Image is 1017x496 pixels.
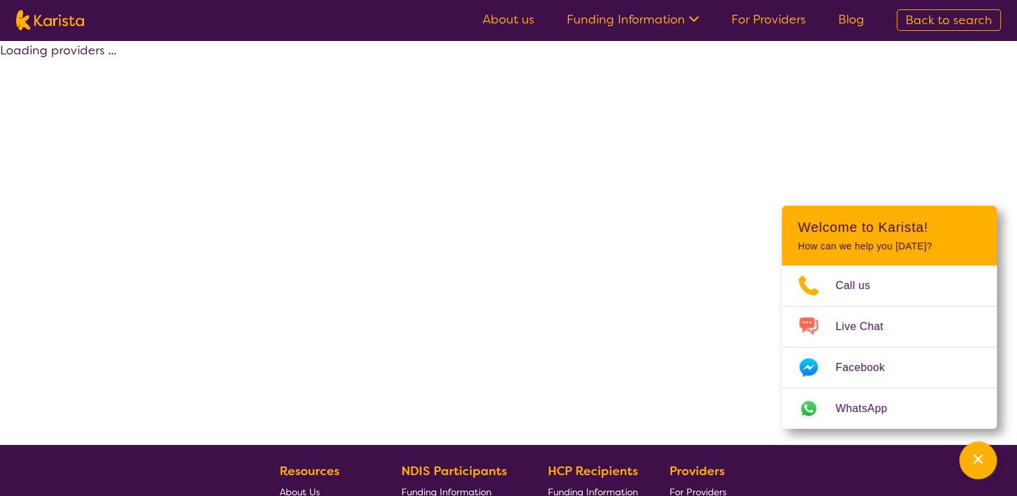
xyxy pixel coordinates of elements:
[836,317,899,337] span: Live Chat
[836,399,903,419] span: WhatsApp
[838,11,864,28] a: Blog
[16,10,84,30] img: Karista logo
[782,206,997,429] div: Channel Menu
[798,219,981,235] h2: Welcome to Karista!
[905,12,992,28] span: Back to search
[836,358,901,378] span: Facebook
[483,11,534,28] a: About us
[669,463,725,479] b: Providers
[782,265,997,429] ul: Choose channel
[401,463,507,479] b: NDIS Participants
[798,241,981,252] p: How can we help you [DATE]?
[836,276,887,296] span: Call us
[280,463,339,479] b: Resources
[548,463,638,479] b: HCP Recipients
[897,9,1001,31] a: Back to search
[731,11,806,28] a: For Providers
[567,11,699,28] a: Funding Information
[782,388,997,429] a: Web link opens in a new tab.
[959,442,997,479] button: Channel Menu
